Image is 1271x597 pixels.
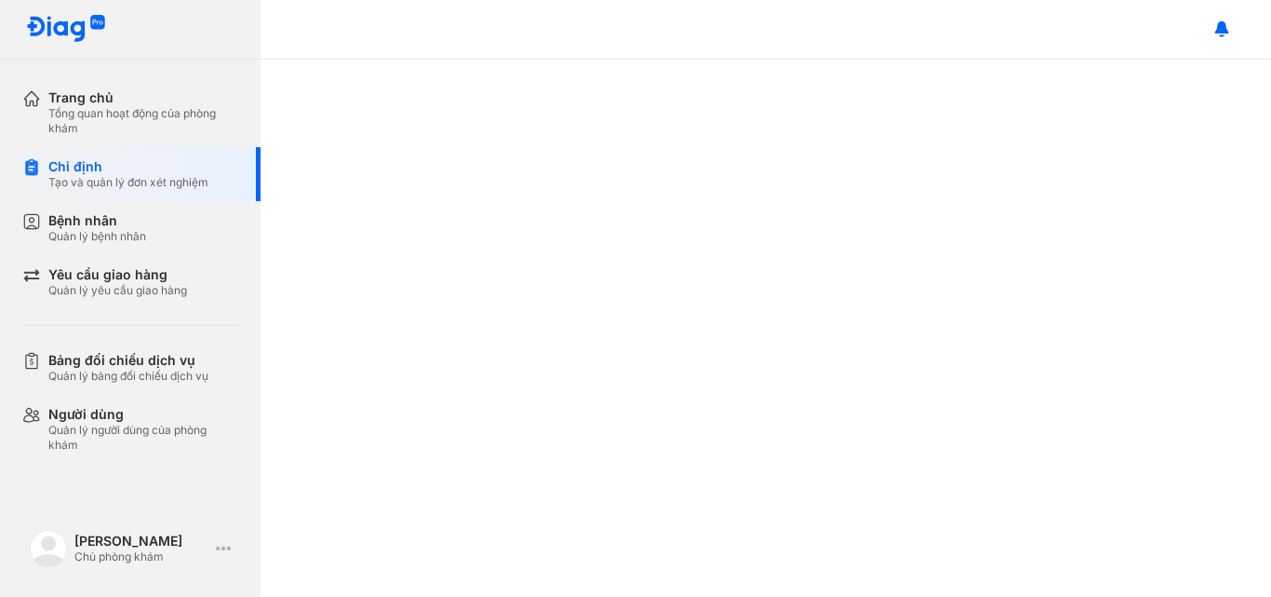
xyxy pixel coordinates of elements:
img: logo [30,530,67,567]
div: [PERSON_NAME] [74,533,208,550]
img: logo [26,15,106,44]
div: Quản lý người dùng của phòng khám [48,423,238,453]
div: Bệnh nhân [48,212,146,229]
div: Quản lý bảng đối chiếu dịch vụ [48,369,208,384]
div: Yêu cầu giao hàng [48,266,187,283]
div: Người dùng [48,406,238,423]
div: Quản lý yêu cầu giao hàng [48,283,187,298]
div: Chủ phòng khám [74,550,208,564]
div: Tổng quan hoạt động của phòng khám [48,106,238,136]
div: Chỉ định [48,158,208,175]
div: Tạo và quản lý đơn xét nghiệm [48,175,208,190]
div: Bảng đối chiếu dịch vụ [48,352,208,369]
div: Trang chủ [48,89,238,106]
div: Quản lý bệnh nhân [48,229,146,244]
